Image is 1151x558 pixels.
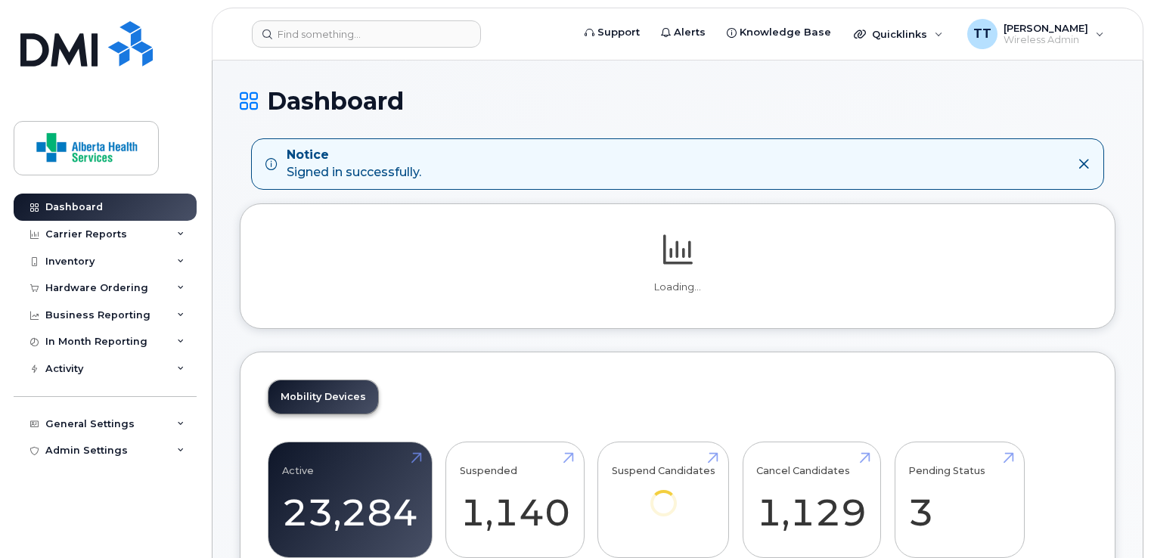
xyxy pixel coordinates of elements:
strong: Notice [287,147,421,164]
a: Pending Status 3 [908,450,1010,550]
div: Signed in successfully. [287,147,421,181]
a: Cancel Candidates 1,129 [756,450,867,550]
h1: Dashboard [240,88,1115,114]
a: Suspend Candidates [612,450,715,537]
a: Active 23,284 [282,450,418,550]
a: Suspended 1,140 [460,450,570,550]
a: Mobility Devices [268,380,378,414]
p: Loading... [268,281,1087,294]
